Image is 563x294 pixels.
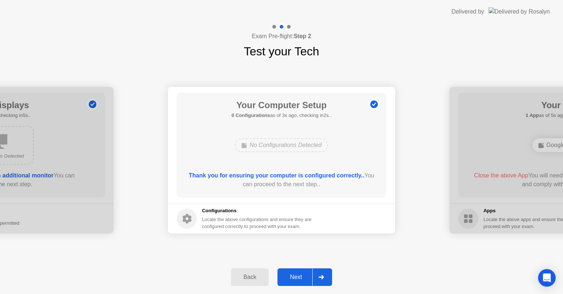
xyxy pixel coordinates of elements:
b: Step 2 [294,33,311,39]
div: No Configurations Detected [235,138,328,152]
h1: Test your Tech [244,43,319,60]
button: Next [277,268,332,286]
div: You can proceed to the next step.. [187,171,376,189]
img: Delivered by Rosalyn [489,7,550,16]
b: 0 Configurations [232,113,270,118]
div: Locate the above configurations and ensure they are configured correctly to proceed with your exam. [202,216,313,230]
div: Next [280,274,312,280]
div: Open Intercom Messenger [538,269,556,287]
b: Thank you for ensuring your computer is configured correctly.. [189,172,364,179]
button: Back [231,268,269,286]
h1: Your Computer Setup [232,99,332,112]
h5: as of 3s ago, checking in2s.. [232,112,332,119]
div: Back [233,274,266,280]
h4: Exam Pre-flight: [252,32,311,41]
div: Delivered by [452,7,484,16]
h5: Configurations [202,207,313,214]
